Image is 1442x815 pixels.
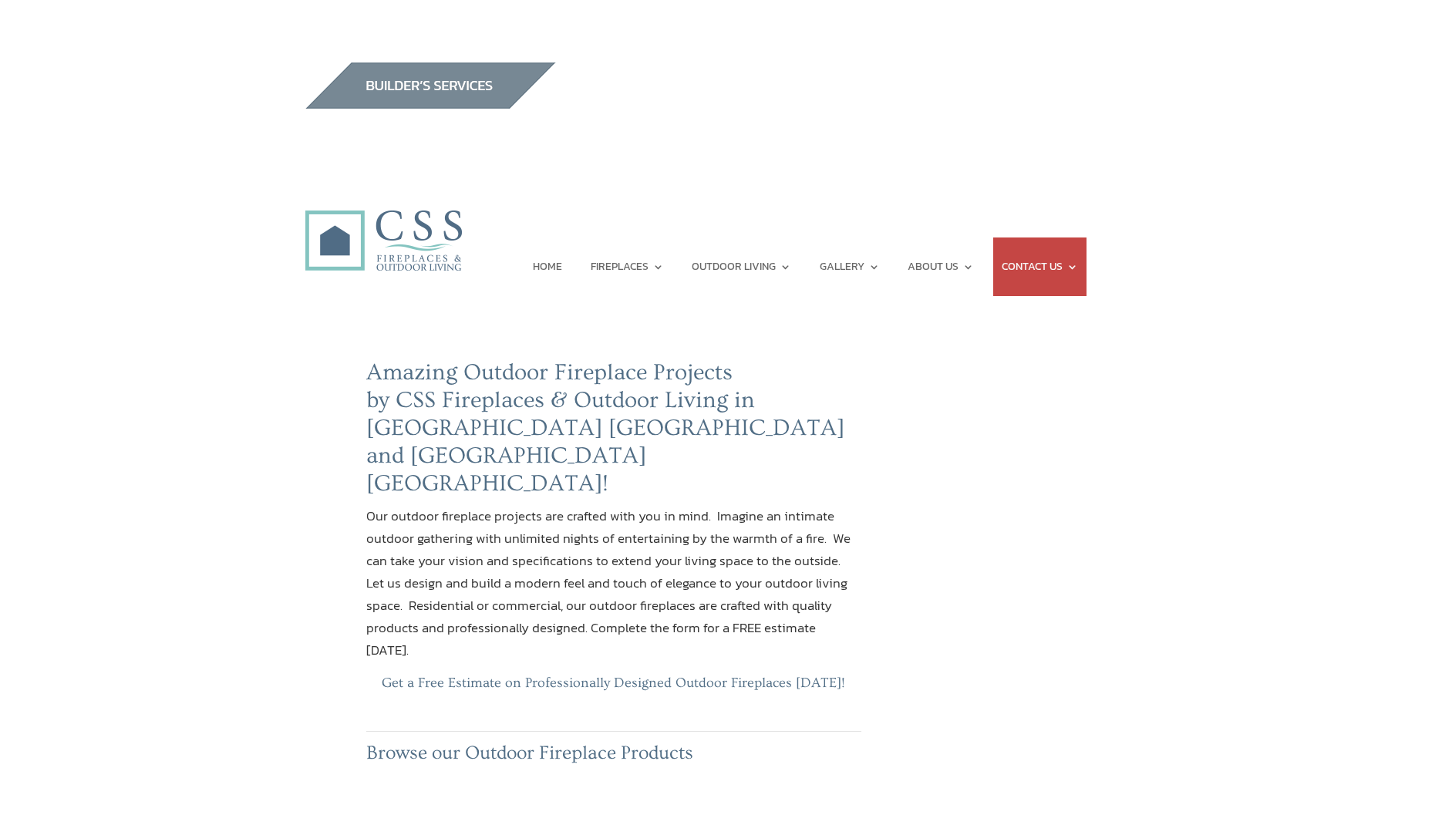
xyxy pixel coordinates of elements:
a: FIREPLACES [591,237,664,296]
h5: Get a Free Estimate on Professionally Designed Outdoor Fireplaces [DATE]! [366,675,861,699]
a: ABOUT US [908,237,974,296]
img: CSS Fireplaces & Outdoor Living (Formerly Construction Solutions & Supply)- Jacksonville Ormond B... [305,167,462,279]
h3: Browse our Outdoor Fireplace Products [366,742,861,773]
a: HOME [533,237,562,296]
p: Our outdoor fireplace projects are crafted with you in mind. Imagine an intimate outdoor gatherin... [366,505,861,674]
a: builder services construction supply [305,94,556,114]
img: builders_btn [305,62,556,109]
a: OUTDOOR LIVING [692,237,791,296]
a: CONTACT US [1002,237,1078,296]
a: GALLERY [820,237,880,296]
h2: Amazing Outdoor Fireplace Projects by CSS Fireplaces & Outdoor Living in [GEOGRAPHIC_DATA] [GEOGR... [366,359,861,505]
